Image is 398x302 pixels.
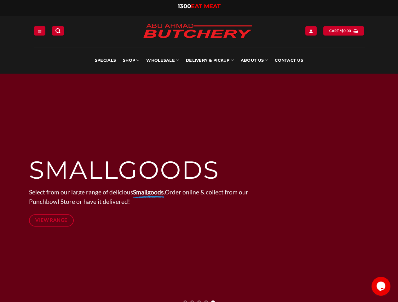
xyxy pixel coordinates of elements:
a: Menu [34,26,45,35]
strong: Smallgoods. [133,188,165,196]
iframe: chat widget [372,277,392,296]
a: About Us [241,47,268,74]
a: View cart [323,26,364,35]
a: Contact Us [275,47,303,74]
a: SHOP [123,47,139,74]
span: View Range [35,216,67,224]
img: Abu Ahmad Butchery [138,20,257,43]
span: EAT MEAT [191,3,221,10]
a: Specials [95,47,116,74]
span: 1300 [178,3,191,10]
span: Cart / [329,28,351,34]
a: Delivery & Pickup [186,47,234,74]
a: Wholesale [146,47,179,74]
span: SMALLGOODS [29,155,219,185]
span: Select from our large range of delicious Order online & collect from our Punchbowl Store or have ... [29,188,248,205]
span: $ [341,28,343,34]
bdi: 0.00 [341,29,351,33]
a: Search [52,26,64,35]
a: View Range [29,214,74,226]
a: 1300EAT MEAT [178,3,221,10]
a: Login [305,26,317,35]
